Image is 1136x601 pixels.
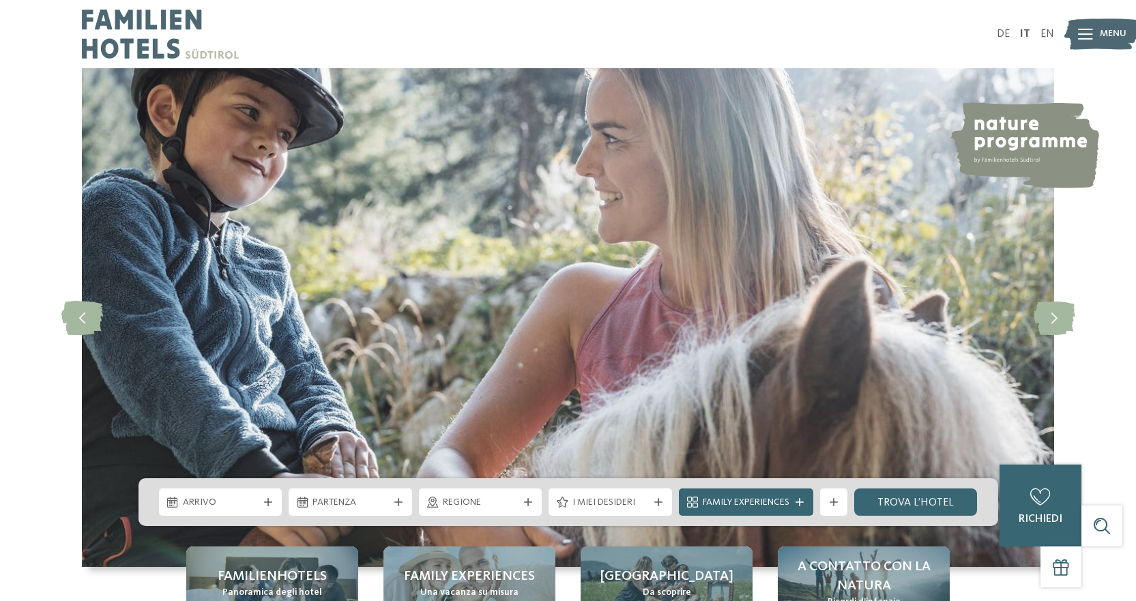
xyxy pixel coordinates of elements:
[600,567,733,586] span: [GEOGRAPHIC_DATA]
[82,68,1054,567] img: Family hotel Alto Adige: the happy family places!
[703,496,789,510] span: Family Experiences
[218,567,327,586] span: Familienhotels
[1019,514,1062,525] span: richiedi
[183,496,259,510] span: Arrivo
[222,586,322,600] span: Panoramica degli hotel
[1000,465,1081,546] a: richiedi
[443,496,519,510] span: Regione
[1020,29,1030,40] a: IT
[1100,27,1126,41] span: Menu
[949,102,1099,188] img: nature programme by Familienhotels Südtirol
[1040,29,1054,40] a: EN
[854,488,978,516] a: trova l’hotel
[404,567,535,586] span: Family experiences
[420,586,519,600] span: Una vacanza su misura
[643,586,691,600] span: Da scoprire
[572,496,648,510] span: I miei desideri
[791,557,936,596] span: A contatto con la natura
[312,496,388,510] span: Partenza
[997,29,1010,40] a: DE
